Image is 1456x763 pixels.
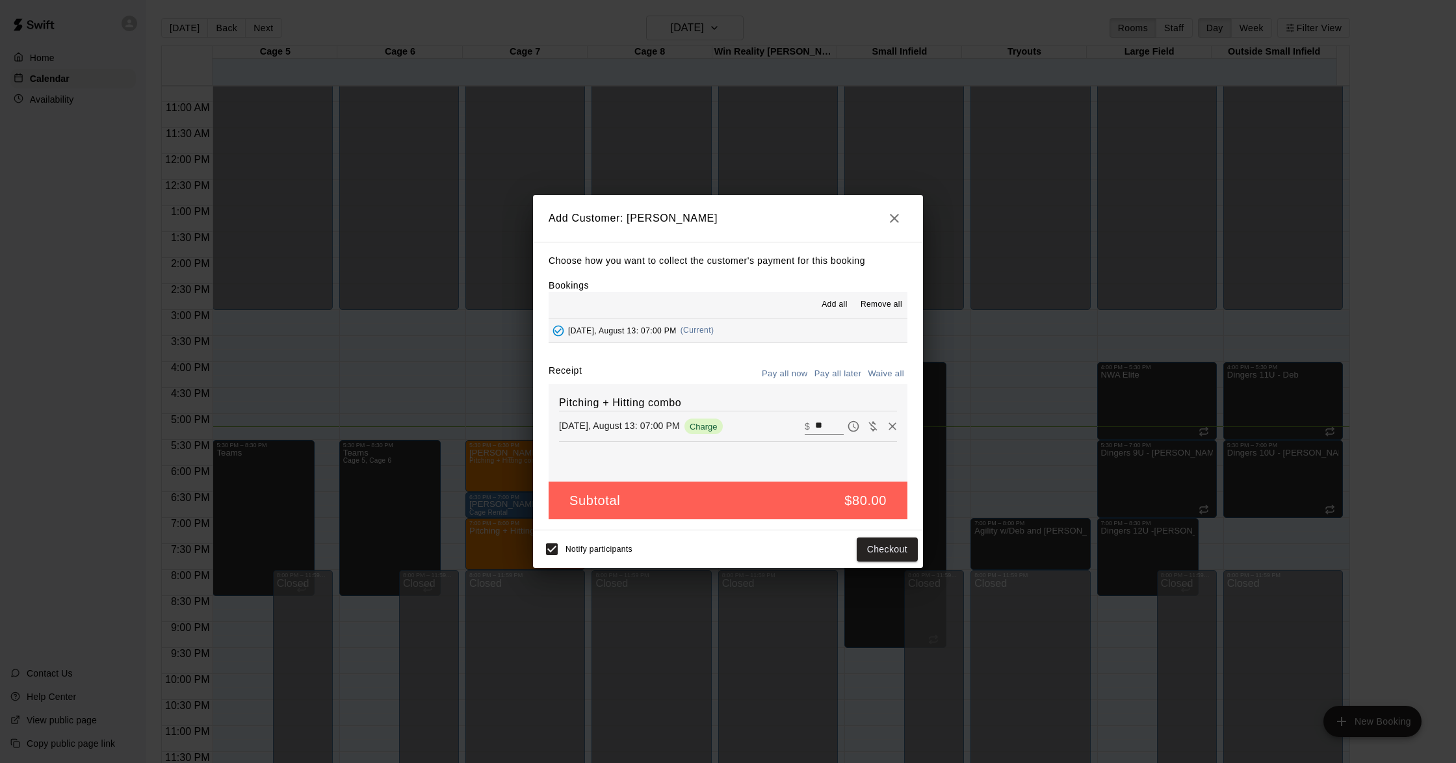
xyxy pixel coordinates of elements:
span: Pay later [844,420,863,431]
label: Bookings [549,280,589,291]
button: Waive all [864,364,907,384]
button: Remove [883,417,902,436]
p: $ [805,420,810,433]
h6: Pitching + Hitting combo [559,394,897,411]
button: Added - Collect Payment[DATE], August 13: 07:00 PM(Current) [549,318,907,343]
button: Remove all [855,294,907,315]
button: Added - Collect Payment [549,321,568,341]
span: Remove all [861,298,902,311]
h2: Add Customer: [PERSON_NAME] [533,195,923,242]
span: Notify participants [565,545,632,554]
h5: Subtotal [569,492,620,510]
button: Checkout [857,537,918,562]
button: Pay all now [759,364,811,384]
button: Add all [814,294,855,315]
p: [DATE], August 13: 07:00 PM [559,419,680,432]
span: Charge [684,422,723,432]
span: Add all [822,298,848,311]
span: (Current) [681,326,714,335]
span: [DATE], August 13: 07:00 PM [568,326,677,335]
h5: $80.00 [844,492,887,510]
button: Pay all later [811,364,865,384]
span: Waive payment [863,420,883,431]
p: Choose how you want to collect the customer's payment for this booking [549,253,907,269]
label: Receipt [549,364,582,384]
